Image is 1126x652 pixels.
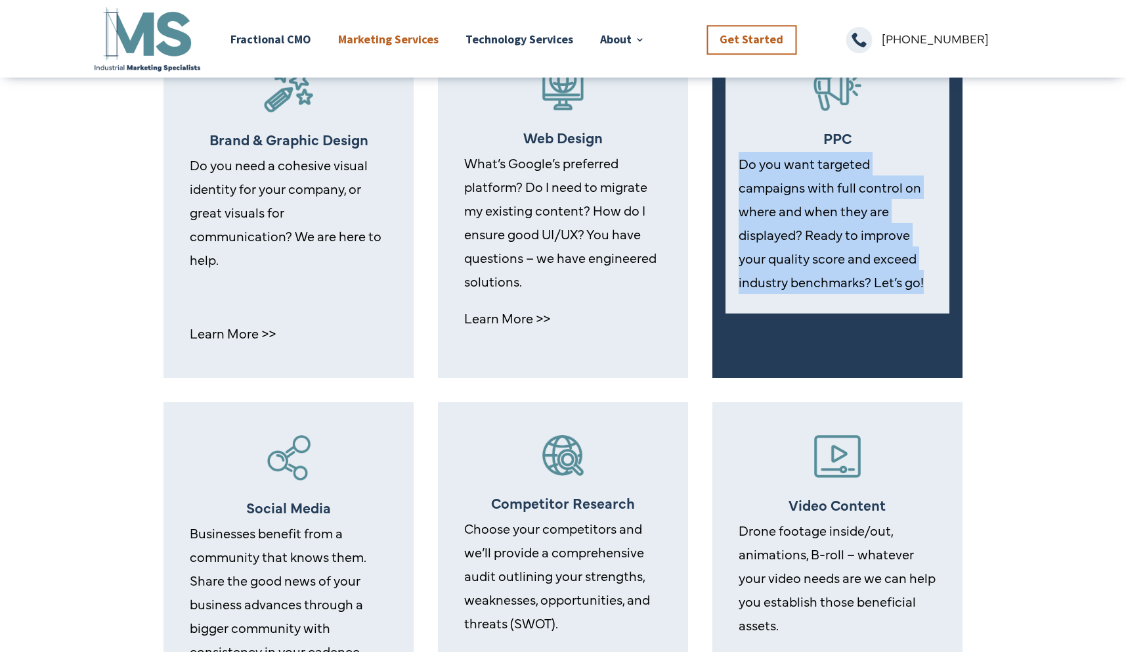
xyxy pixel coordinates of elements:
[338,5,439,74] a: Marketing Services
[846,27,872,53] span: 
[739,152,936,294] p: Do you want targeted campaigns with full control on where and when they are displayed? Ready to i...
[789,494,886,515] span: Video Content
[466,5,573,74] a: Technology Services
[491,492,635,513] span: Competitor Research
[230,5,311,74] a: Fractional CMO
[190,153,387,285] p: Do you need a cohesive visual identity for your company, or great visuals for communication? We a...
[823,128,852,148] span: PPC
[706,25,796,55] a: Get Started
[209,129,368,149] a: Brand & Graphic Design
[464,306,662,330] p: Learn More >>
[600,5,645,74] a: About
[464,517,662,635] p: Choose your competitors and we’ll provide a comprehensive audit outlining your strengths, weaknes...
[739,519,936,637] p: Drone footage inside/out, animations, B-roll – whatever your video needs are we can help you esta...
[882,27,1034,51] p: [PHONE_NUMBER]
[523,127,603,147] span: Web Design
[190,321,387,345] p: Learn More >>
[464,151,662,306] p: What’s Google’s preferred platform? Do I need to migrate my existing content? How do I ensure goo...
[246,497,331,517] span: Social Media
